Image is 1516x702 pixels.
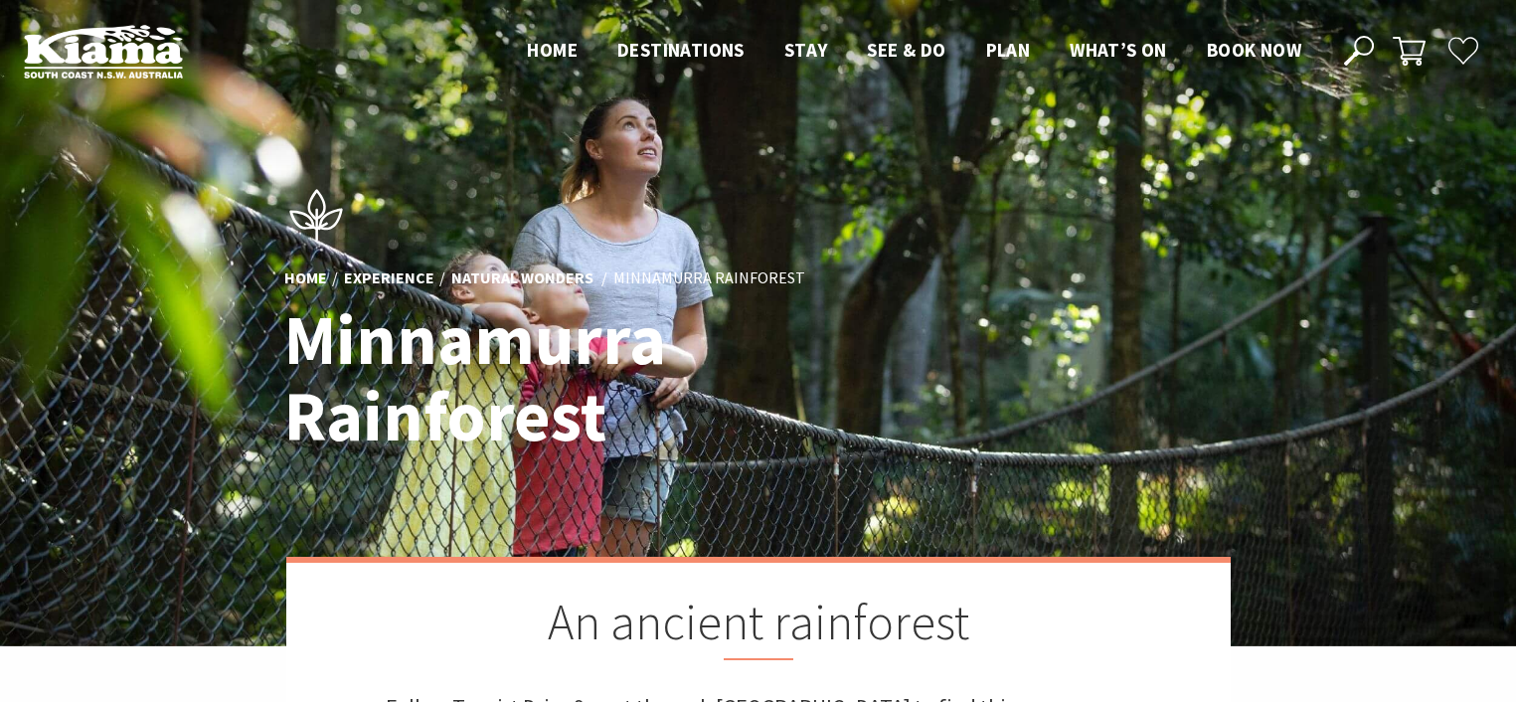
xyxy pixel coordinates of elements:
span: Destinations [617,38,745,62]
h2: An ancient rainforest [386,593,1131,660]
nav: Main Menu [507,35,1321,68]
a: Experience [344,268,434,290]
img: Kiama Logo [24,24,183,79]
span: Home [527,38,578,62]
h1: Minnamurra Rainforest [284,302,846,455]
span: Plan [986,38,1031,62]
span: Book now [1207,38,1301,62]
span: See & Do [867,38,945,62]
a: Home [284,268,327,290]
li: Minnamurra Rainforest [613,266,805,292]
span: Stay [784,38,828,62]
a: Natural Wonders [451,268,593,290]
span: What’s On [1070,38,1167,62]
